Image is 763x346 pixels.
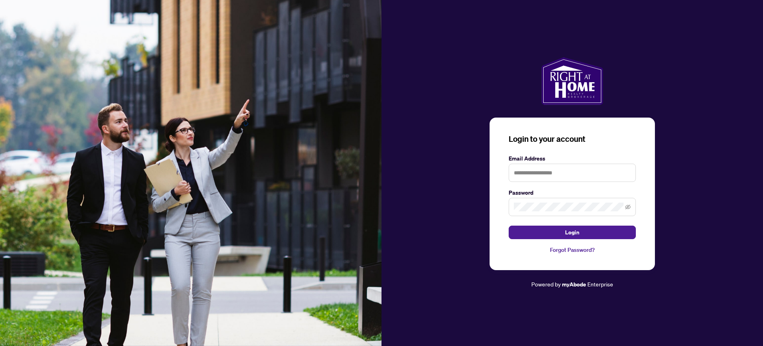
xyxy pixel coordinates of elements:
span: Enterprise [587,280,613,288]
span: Login [565,226,579,239]
img: ma-logo [541,57,603,105]
button: Login [509,226,636,239]
a: myAbode [562,280,586,289]
span: eye-invisible [625,204,631,210]
span: Powered by [531,280,561,288]
a: Forgot Password? [509,245,636,254]
label: Email Address [509,154,636,163]
h3: Login to your account [509,133,636,145]
label: Password [509,188,636,197]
